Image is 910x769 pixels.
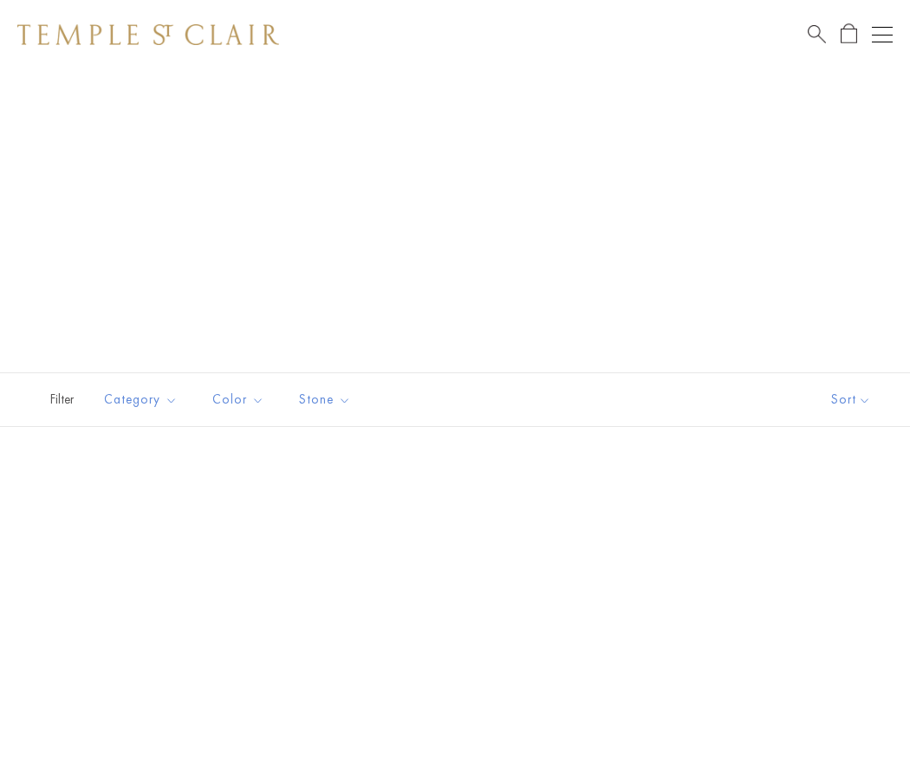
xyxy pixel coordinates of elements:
[290,389,364,410] span: Stone
[91,380,191,419] button: Category
[204,389,277,410] span: Color
[872,24,893,45] button: Open navigation
[792,373,910,426] button: Show sort by
[95,389,191,410] span: Category
[841,23,857,45] a: Open Shopping Bag
[286,380,364,419] button: Stone
[17,24,279,45] img: Temple St. Clair
[199,380,277,419] button: Color
[808,23,826,45] a: Search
